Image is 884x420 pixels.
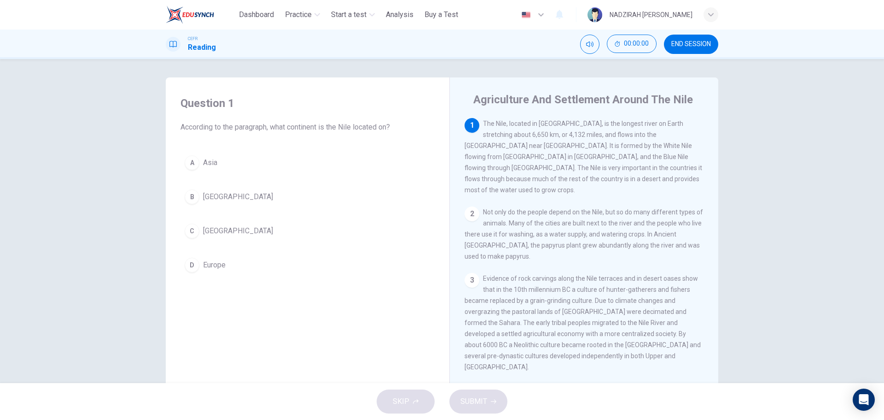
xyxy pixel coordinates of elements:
[203,260,226,271] span: Europe
[421,6,462,23] button: Buy a Test
[465,275,701,371] span: Evidence of rock carvings along the Nile terraces and in desert oases show that in the 10th mille...
[465,118,479,133] div: 1
[580,35,599,54] div: Mute
[281,6,324,23] button: Practice
[185,224,199,238] div: C
[185,258,199,272] div: D
[465,208,703,260] span: Not only do the people depend on the Nile, but so do many different types of animals. Many of the...
[607,35,657,54] div: Hide
[285,9,312,20] span: Practice
[180,151,435,174] button: AAsia
[853,389,875,411] div: Open Intercom Messenger
[188,42,216,53] h1: Reading
[327,6,378,23] button: Start a test
[188,35,198,42] span: CEFR
[587,7,602,22] img: Profile picture
[166,6,235,24] a: ELTC logo
[610,9,692,20] div: NADZIRAH [PERSON_NAME]
[671,41,711,48] span: END SESSION
[382,6,417,23] button: Analysis
[331,9,366,20] span: Start a test
[203,225,273,237] span: [GEOGRAPHIC_DATA]
[239,9,274,20] span: Dashboard
[465,207,479,221] div: 2
[465,273,479,288] div: 3
[180,185,435,208] button: B[GEOGRAPHIC_DATA]
[465,120,702,194] span: The Nile, located in [GEOGRAPHIC_DATA], is the longest river on Earth stretching about 6,650 km, ...
[185,155,199,170] div: A
[203,157,217,168] span: Asia
[185,189,199,204] div: B
[180,122,435,133] span: According to the paragraph, what continent is the Nile located on?
[520,12,532,18] img: en
[607,35,657,53] button: 00:00:00
[180,219,435,243] button: C[GEOGRAPHIC_DATA]
[386,9,413,20] span: Analysis
[473,92,693,107] h4: Agriculture And Settlement Around The Nile
[166,6,214,24] img: ELTC logo
[664,35,718,54] button: END SESSION
[624,40,649,47] span: 00:00:00
[235,6,278,23] button: Dashboard
[180,96,435,111] h4: Question 1
[180,254,435,277] button: DEurope
[425,9,458,20] span: Buy a Test
[203,191,273,202] span: [GEOGRAPHIC_DATA]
